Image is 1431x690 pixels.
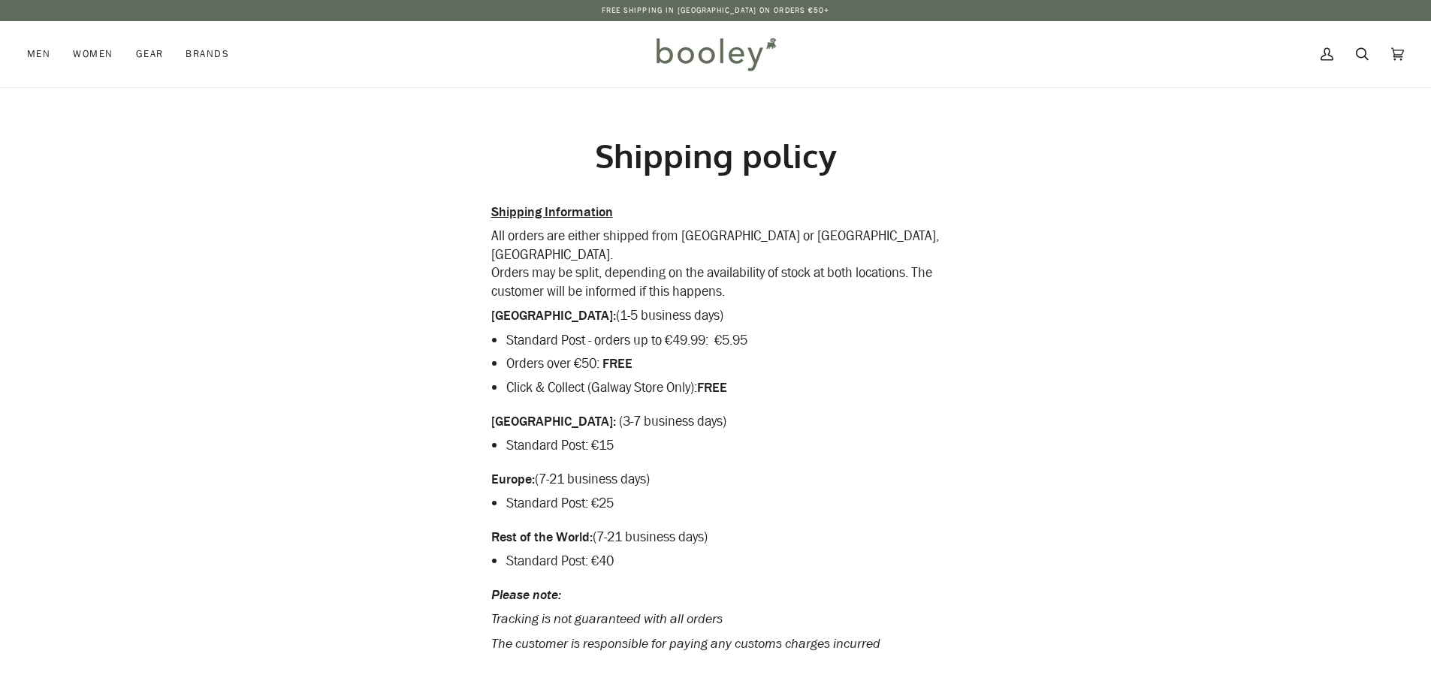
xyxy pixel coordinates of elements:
em: The customer is responsible for paying any customs charges incurred [491,634,880,653]
p: All orders are either shipped from [GEOGRAPHIC_DATA] or [GEOGRAPHIC_DATA], [GEOGRAPHIC_DATA]. Ord... [491,227,940,301]
p: (7-21 business days) [491,529,940,547]
p: (3-7 business days) [491,413,940,432]
span: Women [73,47,113,62]
strong: Shipping Information [491,203,613,221]
img: Booley [650,32,781,76]
em: Please note: [491,586,561,604]
strong: FREE [602,355,632,372]
h1: Shipping policy [491,135,940,176]
a: Gear [125,21,175,87]
p: Free Shipping in [GEOGRAPHIC_DATA] on Orders €50+ [602,5,830,17]
a: Women [62,21,124,87]
a: Men [27,21,62,87]
p: (7-21 business days) [491,471,940,490]
span: Brands [186,47,229,62]
strong: Rest of the World: [491,529,593,546]
strong: FREE [697,379,727,396]
li: Standard Post: €25 [506,495,940,514]
li: Standard Post: €15 [506,437,940,456]
li: Standard Post: €40 [506,553,940,571]
em: Tracking is not guaranteed with all orders [491,610,723,628]
li: Standard Post - orders up to €49.99: €5.95 [506,332,940,351]
strong: [GEOGRAPHIC_DATA]: [491,413,616,430]
span: Men [27,47,50,62]
strong: [GEOGRAPHIC_DATA]: [491,307,616,324]
strong: Europe: [491,471,535,488]
li: Click & Collect (Galway Store Only): [506,379,940,398]
li: Orders over €50: [506,355,940,374]
p: (1-5 business days) [491,307,940,326]
span: Gear [136,47,164,62]
a: Brands [174,21,240,87]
